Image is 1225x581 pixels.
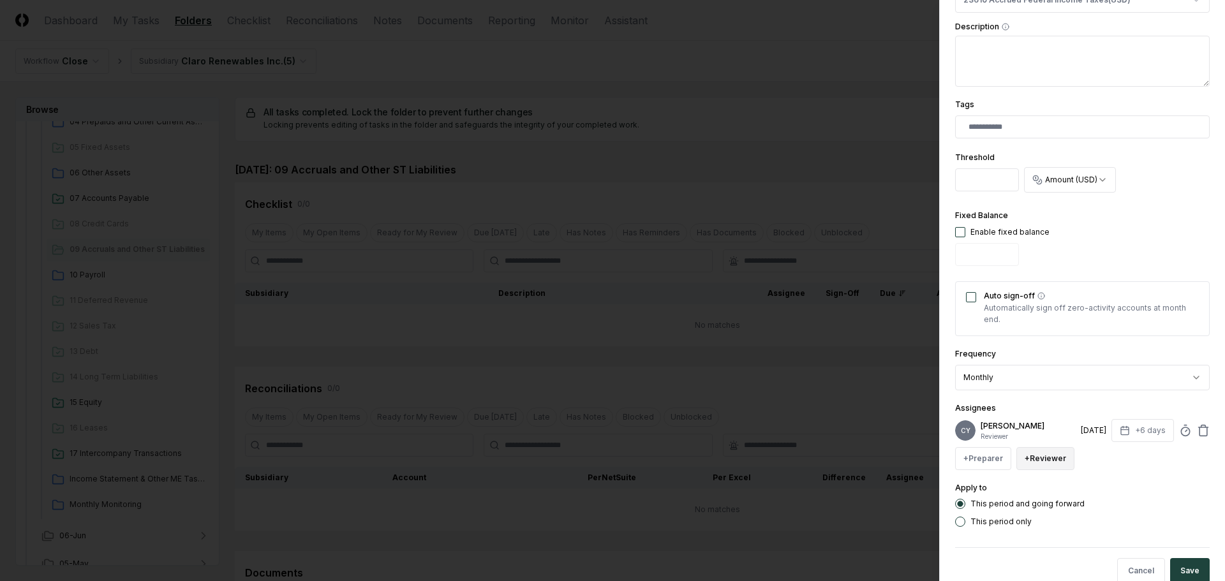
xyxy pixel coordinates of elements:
[955,99,974,109] label: Tags
[981,432,1076,441] p: Reviewer
[981,420,1076,432] p: [PERSON_NAME]
[984,302,1199,325] p: Automatically sign off zero-activity accounts at month end.
[955,403,996,413] label: Assignees
[961,426,970,436] span: CY
[955,483,987,492] label: Apply to
[955,23,1210,31] label: Description
[1016,447,1074,470] button: +Reviewer
[1111,419,1174,442] button: +6 days
[1081,425,1106,436] div: [DATE]
[955,349,996,358] label: Frequency
[984,292,1199,300] label: Auto sign-off
[955,210,1008,220] label: Fixed Balance
[955,447,1011,470] button: +Preparer
[970,518,1032,526] label: This period only
[970,226,1050,238] div: Enable fixed balance
[1002,23,1009,31] button: Description
[1037,292,1045,300] button: Auto sign-off
[955,152,995,162] label: Threshold
[970,500,1085,508] label: This period and going forward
